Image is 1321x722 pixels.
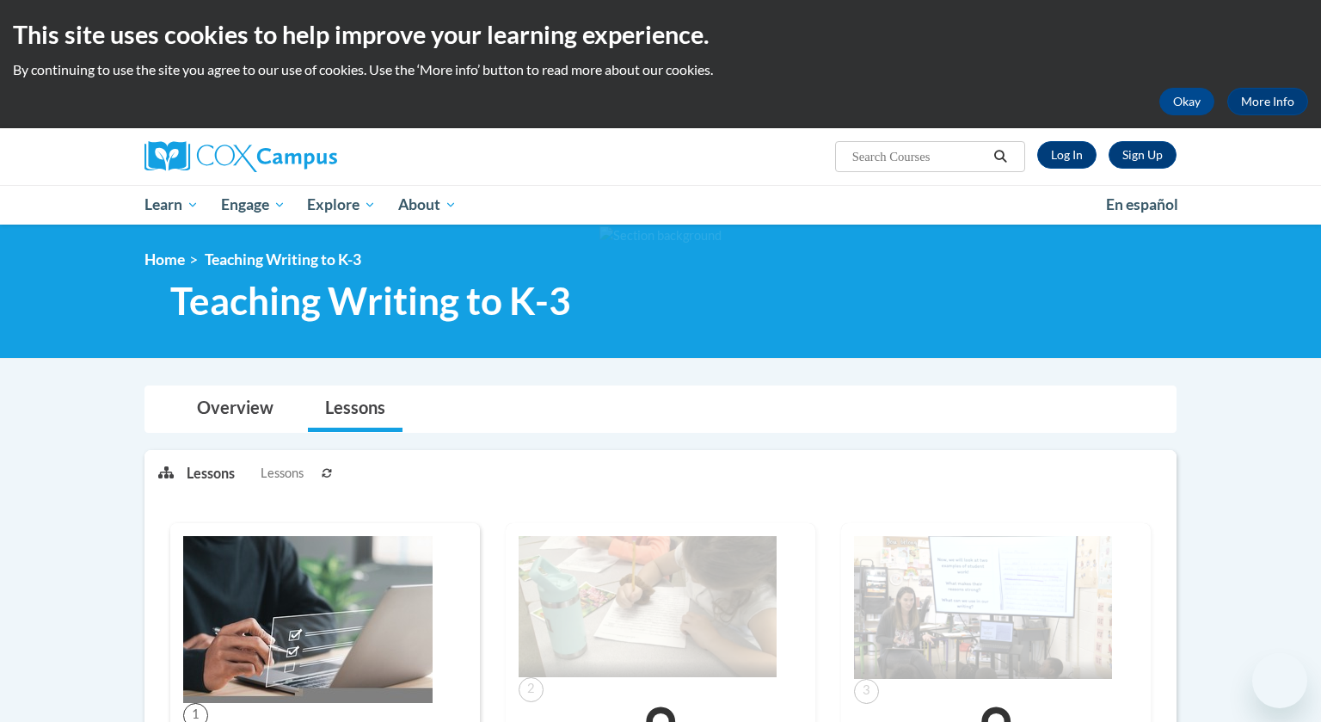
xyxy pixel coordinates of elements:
span: Lessons [261,464,304,483]
span: Learn [144,194,199,215]
input: Search Courses [851,146,988,167]
a: Register [1109,141,1177,169]
button: Search [988,146,1014,167]
p: Lessons [187,464,235,483]
i:  [993,151,1009,164]
a: Learn [133,185,210,225]
span: About [398,194,457,215]
iframe: Button to launch messaging window [1252,653,1307,708]
a: More Info [1227,88,1308,115]
a: Explore [296,185,387,225]
span: Explore [307,194,376,215]
span: 3 [854,679,879,704]
span: Teaching Writing to K-3 [205,250,361,268]
p: By continuing to use the site you agree to our use of cookies. Use the ‘More info’ button to read... [13,60,1308,79]
img: Course Image [519,536,777,677]
a: Engage [210,185,297,225]
img: Course Image [183,536,433,703]
img: Cox Campus [144,141,337,172]
span: Teaching Writing to K-3 [170,278,571,324]
button: Okay [1159,88,1214,115]
span: 2 [519,677,544,702]
a: Home [144,250,185,268]
span: Engage [221,194,286,215]
h2: This site uses cookies to help improve your learning experience. [13,17,1308,52]
div: Main menu [119,185,1202,225]
a: Overview [180,386,291,432]
img: Section background [599,226,722,245]
a: Cox Campus [144,141,471,172]
img: Course Image [854,536,1112,679]
a: Lessons [308,386,402,432]
a: En español [1095,187,1189,223]
span: En español [1106,195,1178,213]
a: Log In [1037,141,1097,169]
a: About [387,185,468,225]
